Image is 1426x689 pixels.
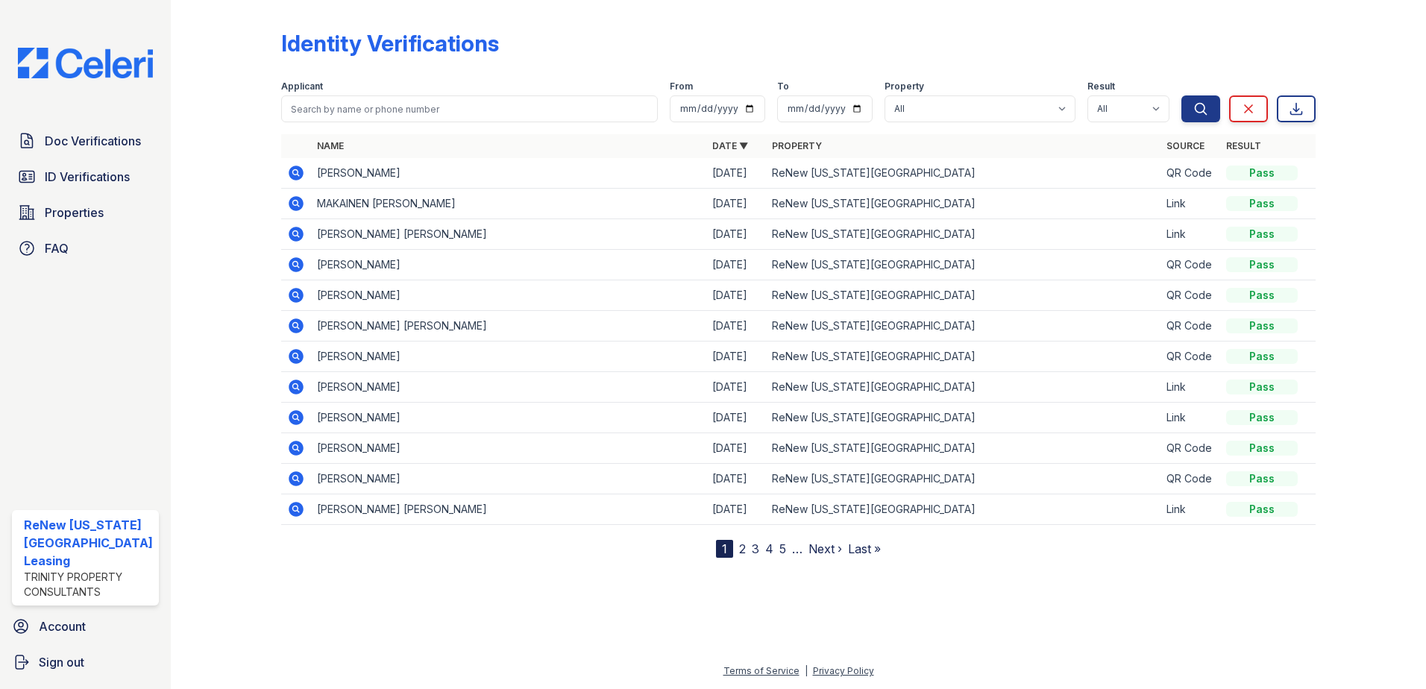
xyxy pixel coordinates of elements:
td: ReNew [US_STATE][GEOGRAPHIC_DATA] [766,280,1161,311]
div: Trinity Property Consultants [24,570,153,600]
input: Search by name or phone number [281,95,659,122]
td: ReNew [US_STATE][GEOGRAPHIC_DATA] [766,219,1161,250]
td: QR Code [1160,250,1220,280]
td: ReNew [US_STATE][GEOGRAPHIC_DATA] [766,189,1161,219]
td: ReNew [US_STATE][GEOGRAPHIC_DATA] [766,494,1161,525]
a: Property [772,140,822,151]
a: Privacy Policy [813,665,874,676]
td: QR Code [1160,433,1220,464]
td: [DATE] [706,464,766,494]
img: CE_Logo_Blue-a8612792a0a2168367f1c8372b55b34899dd931a85d93a1a3d3e32e68fde9ad4.png [6,48,165,78]
a: ID Verifications [12,162,159,192]
td: [PERSON_NAME] [311,372,706,403]
a: Name [317,140,344,151]
td: QR Code [1160,342,1220,372]
a: Doc Verifications [12,126,159,156]
div: Pass [1226,380,1298,394]
label: Result [1087,81,1115,92]
div: Pass [1226,166,1298,180]
td: QR Code [1160,280,1220,311]
div: | [805,665,808,676]
td: [DATE] [706,219,766,250]
td: ReNew [US_STATE][GEOGRAPHIC_DATA] [766,403,1161,433]
td: [PERSON_NAME] [311,464,706,494]
div: Pass [1226,471,1298,486]
td: Link [1160,403,1220,433]
td: [DATE] [706,250,766,280]
a: 2 [739,541,746,556]
td: Link [1160,219,1220,250]
td: [PERSON_NAME] [311,280,706,311]
td: ReNew [US_STATE][GEOGRAPHIC_DATA] [766,250,1161,280]
td: [PERSON_NAME] [PERSON_NAME] [311,494,706,525]
div: Pass [1226,288,1298,303]
td: [DATE] [706,403,766,433]
span: ID Verifications [45,168,130,186]
td: QR Code [1160,158,1220,189]
td: [PERSON_NAME] [311,433,706,464]
label: Applicant [281,81,323,92]
div: Pass [1226,318,1298,333]
span: Properties [45,204,104,221]
a: Source [1166,140,1204,151]
div: Pass [1226,257,1298,272]
div: 1 [716,540,733,558]
a: Properties [12,198,159,227]
div: Pass [1226,196,1298,211]
span: … [792,540,802,558]
div: ReNew [US_STATE][GEOGRAPHIC_DATA] Leasing [24,516,153,570]
td: Link [1160,189,1220,219]
a: FAQ [12,233,159,263]
div: Pass [1226,349,1298,364]
span: Account [39,617,86,635]
span: Sign out [39,653,84,671]
td: [PERSON_NAME] [PERSON_NAME] [311,311,706,342]
td: [DATE] [706,189,766,219]
td: Link [1160,372,1220,403]
td: [DATE] [706,372,766,403]
td: [PERSON_NAME] [PERSON_NAME] [311,219,706,250]
td: [DATE] [706,158,766,189]
a: Result [1226,140,1261,151]
a: 4 [765,541,773,556]
span: Doc Verifications [45,132,141,150]
td: [DATE] [706,311,766,342]
td: [PERSON_NAME] [311,250,706,280]
td: [DATE] [706,280,766,311]
a: Last » [848,541,881,556]
div: Pass [1226,410,1298,425]
a: Sign out [6,647,165,677]
span: FAQ [45,239,69,257]
td: ReNew [US_STATE][GEOGRAPHIC_DATA] [766,342,1161,372]
td: ReNew [US_STATE][GEOGRAPHIC_DATA] [766,433,1161,464]
label: From [670,81,693,92]
td: ReNew [US_STATE][GEOGRAPHIC_DATA] [766,311,1161,342]
a: Terms of Service [723,665,800,676]
td: [PERSON_NAME] [311,342,706,372]
label: To [777,81,789,92]
a: Next › [808,541,842,556]
td: QR Code [1160,464,1220,494]
td: [DATE] [706,433,766,464]
div: Identity Verifications [281,30,499,57]
td: ReNew [US_STATE][GEOGRAPHIC_DATA] [766,158,1161,189]
td: QR Code [1160,311,1220,342]
a: 5 [779,541,786,556]
td: [PERSON_NAME] [311,158,706,189]
td: ReNew [US_STATE][GEOGRAPHIC_DATA] [766,464,1161,494]
div: Pass [1226,227,1298,242]
div: Pass [1226,441,1298,456]
td: [DATE] [706,494,766,525]
div: Pass [1226,502,1298,517]
td: [PERSON_NAME] [311,403,706,433]
td: ReNew [US_STATE][GEOGRAPHIC_DATA] [766,372,1161,403]
td: [DATE] [706,342,766,372]
a: Date ▼ [712,140,748,151]
td: Link [1160,494,1220,525]
td: MAKAINEN [PERSON_NAME] [311,189,706,219]
a: Account [6,611,165,641]
label: Property [885,81,924,92]
a: 3 [752,541,759,556]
